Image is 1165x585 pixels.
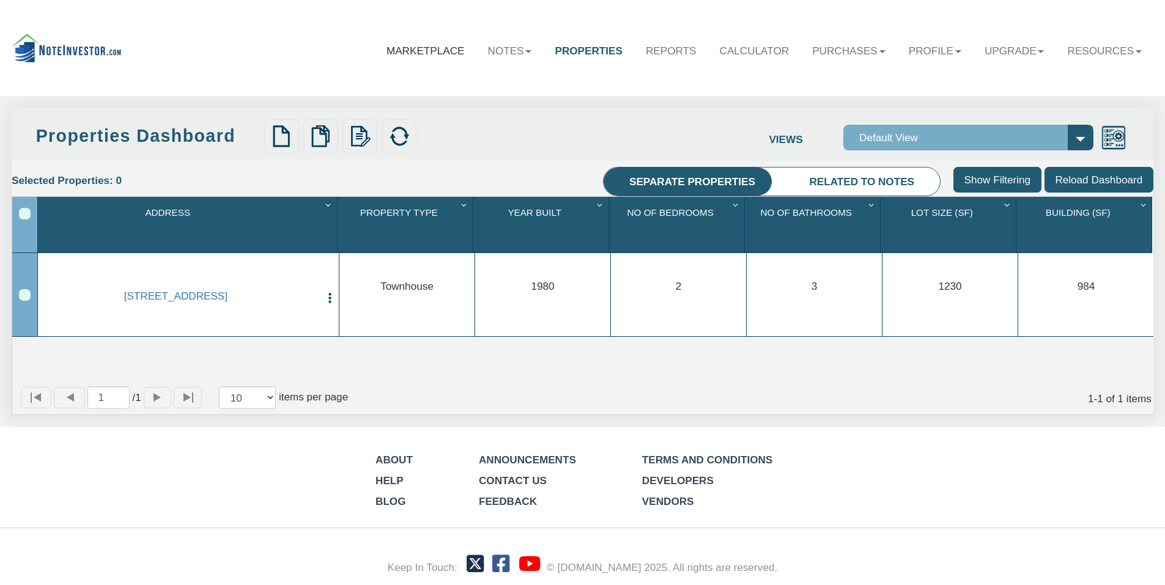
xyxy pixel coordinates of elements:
[812,280,818,292] span: 3
[1046,207,1111,218] span: Building (Sf)
[973,33,1056,68] a: Upgrade
[32,290,319,303] a: 0001 B Lafayette Ave, Baltimore, MD, 21202
[884,201,1016,248] div: Sort None
[612,201,744,248] div: Sort None
[144,387,172,408] button: Page forward
[375,495,405,507] a: Blog
[87,386,130,408] input: Selected page
[612,201,744,248] div: No Of Bedrooms Sort None
[14,201,337,248] div: Address Sort None
[479,474,547,487] a: Contact Us
[322,197,336,212] div: Column Menu
[642,495,694,507] a: Vendors
[19,289,31,301] div: Row 1, Row Selection Checkbox
[349,125,371,147] img: edit.png
[1137,197,1152,212] div: Column Menu
[642,474,714,487] a: Developers
[761,207,852,218] span: No Of Bathrooms
[748,201,880,248] div: Sort None
[1019,201,1152,248] div: Sort None
[476,201,608,248] div: Sort None
[380,280,434,292] span: Townhouse
[953,167,1041,193] input: Show Filtering
[479,454,576,466] a: Announcements
[12,167,131,194] div: Selected Properties: 0
[458,197,472,212] div: Column Menu
[324,292,336,304] img: cell-menu.png
[14,201,337,248] div: Sort None
[174,387,202,408] button: Page to last
[1001,197,1015,212] div: Column Menu
[12,34,121,62] img: 535638
[1019,201,1152,248] div: Building (Sf) Sort None
[476,201,608,248] div: Year Built Sort None
[21,387,51,408] button: Page to first
[375,33,476,68] a: Marketplace
[911,207,973,218] span: Lot Size (Sf)
[476,33,543,68] a: Notes
[132,391,135,403] abbr: of
[531,280,554,292] span: 1980
[1078,280,1095,292] span: 984
[642,454,772,466] a: Terms and Conditions
[132,390,141,405] span: 1
[341,201,473,248] div: Sort None
[54,387,84,408] button: Page back
[279,391,348,403] span: items per page
[748,201,880,248] div: No Of Bathrooms Sort None
[36,123,260,149] div: Properties Dashboard
[676,280,682,292] span: 2
[865,197,879,212] div: Column Menu
[1088,392,1152,405] span: 1 1 of 1 items
[784,167,940,197] li: Related to notes
[547,560,777,575] div: © [DOMAIN_NAME] 2025. All rights are reserved.
[1045,167,1153,193] input: Reload Dashboard
[19,208,31,219] div: Select All
[769,125,843,147] label: Views
[801,33,897,68] a: Purchases
[708,33,801,68] a: Calculator
[604,167,781,197] li: Separate properties
[388,125,410,147] img: refresh.png
[388,560,457,575] div: Keep In Touch:
[479,495,537,507] a: Feedback
[938,280,961,292] span: 1230
[1101,125,1126,150] img: views.png
[360,207,438,218] span: Property Type
[627,207,714,218] span: No Of Bedrooms
[309,125,331,147] img: copy.png
[730,197,744,212] div: Column Menu
[897,33,973,68] a: Profile
[634,33,708,68] a: Reports
[543,33,634,68] a: Properties
[270,125,292,147] img: new.png
[1056,33,1153,68] a: Resources
[324,290,336,304] button: Press to open the property menu
[341,201,473,248] div: Property Type Sort None
[884,201,1016,248] div: Lot Size (Sf) Sort None
[508,207,561,218] span: Year Built
[145,207,190,218] span: Address
[375,454,413,466] a: About
[1094,392,1098,405] abbr: through
[375,474,404,487] a: Help
[594,197,608,212] div: Column Menu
